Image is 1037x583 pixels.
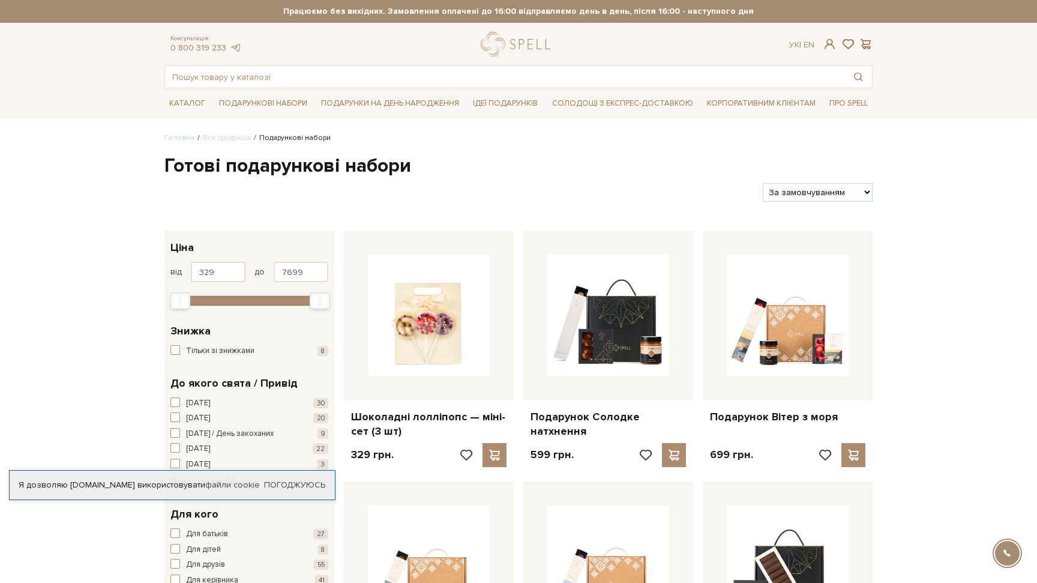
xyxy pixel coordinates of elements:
a: Подарунки на День народження [316,94,464,113]
p: 329 грн. [351,448,394,462]
strong: Працюємо без вихідних. Замовлення оплачені до 16:00 відправляємо день в день, після 16:00 - насту... [164,6,873,17]
a: Подарунок Вітер з моря [710,410,865,424]
li: Подарункові набори [251,133,331,143]
button: Для друзів 55 [170,559,328,571]
a: Головна [164,133,194,142]
span: Ціна [170,240,194,256]
input: Ціна [191,262,245,282]
span: від [170,267,182,277]
button: Для батьків 27 [170,528,328,540]
button: [DATE] 30 [170,397,328,409]
span: Знижка [170,323,211,339]
div: Я дозволяю [DOMAIN_NAME] використовувати [10,480,335,491]
a: logo [481,32,556,56]
button: [DATE] 22 [170,443,328,455]
span: Для дітей [186,544,221,556]
div: Min [170,292,190,309]
span: [DATE] [186,397,210,409]
a: telegram [229,43,241,53]
span: Консультація: [170,35,241,43]
a: Про Spell [825,94,873,113]
span: Для кого [170,506,218,522]
span: 30 [313,398,328,408]
span: 55 [314,560,328,570]
a: Погоджуюсь [264,480,325,491]
span: Тільки зі знижками [186,345,254,357]
input: Ціна [274,262,328,282]
a: Каталог [164,94,210,113]
button: Тільки зі знижками 8 [170,345,328,357]
span: [DATE] [186,412,210,424]
a: Корпоративним клієнтам [702,94,820,113]
div: Max [310,292,330,309]
span: до [254,267,265,277]
a: 0 800 319 233 [170,43,226,53]
span: 20 [313,413,328,423]
span: 3 [317,459,328,470]
p: 699 грн. [710,448,753,462]
a: Подарункові набори [214,94,312,113]
button: [DATE] / День закоханих 9 [170,428,328,440]
span: [DATE] [186,443,210,455]
input: Пошук товару у каталозі [165,66,844,88]
a: Ідеї подарунків [468,94,543,113]
span: Для друзів [186,559,225,571]
button: Пошук товару у каталозі [844,66,872,88]
span: 27 [313,529,328,539]
span: До якого свята / Привід [170,375,298,391]
span: [DATE] / День закоханих [186,428,274,440]
a: Солодощі з експрес-доставкою [547,93,698,113]
a: файли cookie [205,480,260,490]
a: En [804,40,814,50]
span: [DATE] [186,459,210,471]
a: Вся продукція [203,133,251,142]
div: Ук [789,40,814,50]
button: [DATE] 20 [170,412,328,424]
p: 599 грн. [531,448,574,462]
button: [DATE] 3 [170,459,328,471]
span: Для батьків [186,528,228,540]
button: Для дітей 8 [170,544,328,556]
span: 8 [317,346,328,356]
span: | [799,40,801,50]
span: 9 [317,429,328,439]
a: Подарунок Солодке натхнення [531,410,686,438]
span: 22 [313,444,328,454]
a: Шоколадні лолліпопс — міні-сет (3 шт) [351,410,506,438]
h1: Готові подарункові набори [164,154,873,179]
span: 8 [317,545,328,555]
